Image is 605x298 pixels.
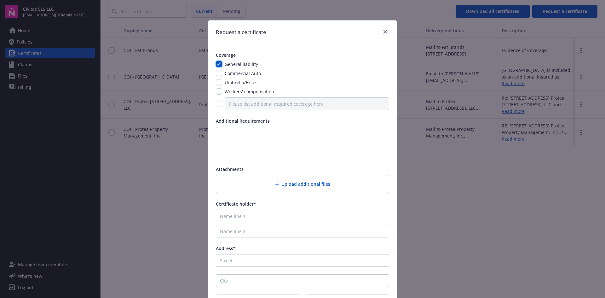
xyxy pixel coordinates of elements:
[216,28,266,36] h1: Request a certificate
[225,79,260,85] span: Umbrella/Excess
[281,181,330,187] span: Upload additional files
[225,70,261,76] span: Commercial Auto
[216,201,256,207] span: Certificate holder*
[216,118,270,124] span: Additional Requirements
[216,52,236,58] span: Coverage
[225,61,258,67] span: General liability
[225,97,389,110] input: Please list additional required coverage here
[225,89,274,95] span: Workers' compensation
[382,28,389,36] a: close
[216,175,389,193] div: Upload additional files
[216,254,389,267] input: Street
[216,225,389,237] input: Name line 2
[216,245,236,251] span: Address*
[216,210,389,222] input: Name line 1
[216,166,244,172] span: Attachments
[216,274,389,287] input: City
